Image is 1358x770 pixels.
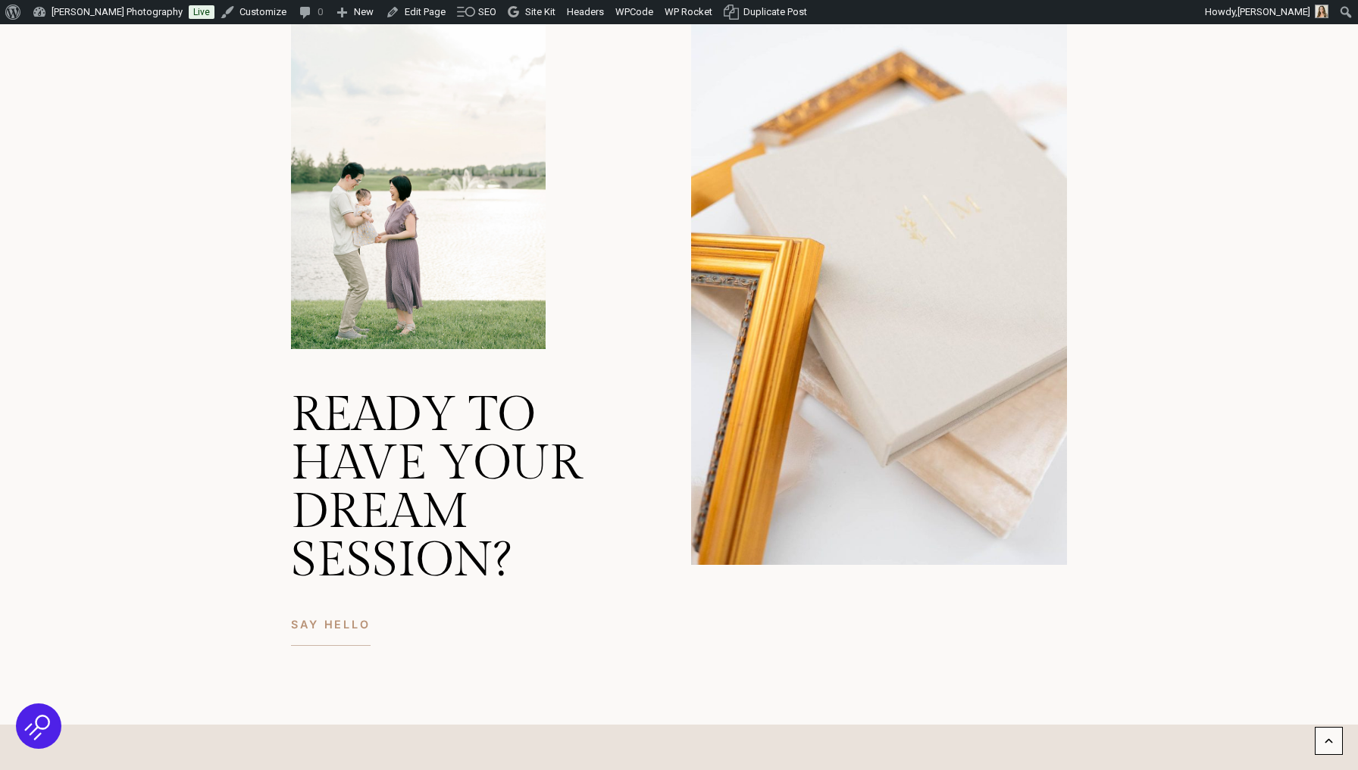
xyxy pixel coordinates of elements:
[291,616,371,646] a: SAY HELLO
[1315,727,1343,755] a: Scroll to top
[291,616,371,633] span: SAY HELLO
[189,5,214,19] a: Live
[691,2,1067,565] img: Beige book with gold picture frames on linen.
[525,6,555,17] span: Site Kit
[291,391,667,591] h2: READY TO HAVE YOUR DREAM SESSION?
[1238,6,1310,17] span: [PERSON_NAME]
[291,10,546,349] img: Family of 3 enjoying time by lakeside for a sunset session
